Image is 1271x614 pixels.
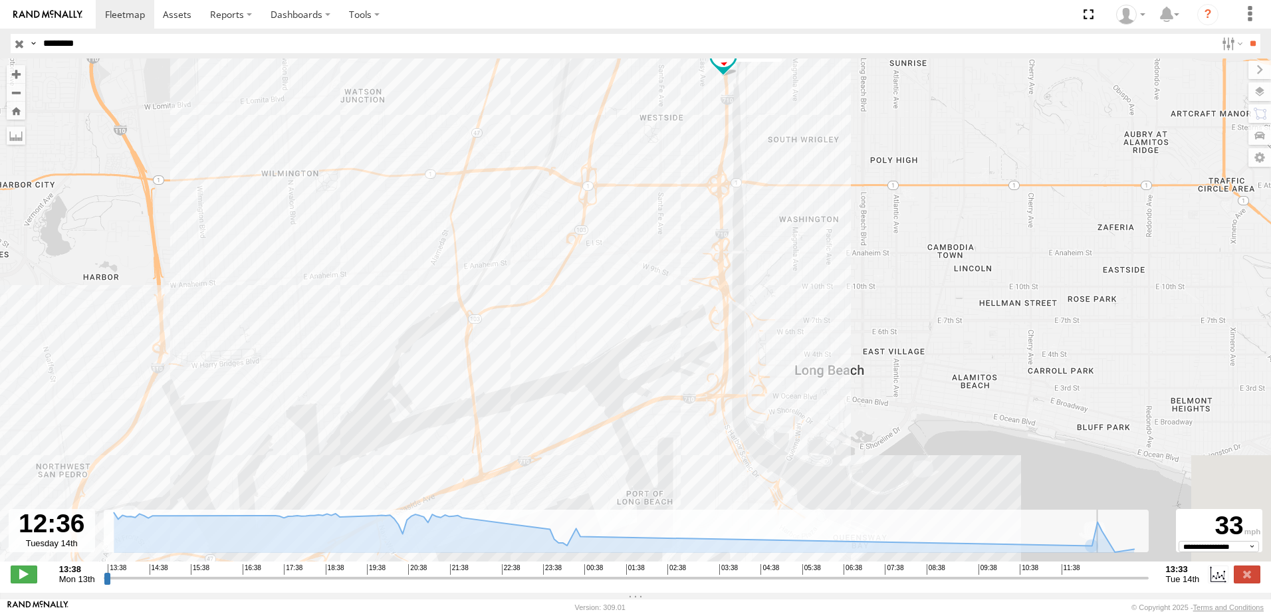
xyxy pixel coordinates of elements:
[367,564,386,575] span: 19:38
[108,564,126,575] span: 13:38
[408,564,427,575] span: 20:38
[7,102,25,120] button: Zoom Home
[1178,511,1260,541] div: 33
[7,601,68,614] a: Visit our Website
[150,564,168,575] span: 14:38
[1020,564,1038,575] span: 10:38
[450,564,469,575] span: 21:38
[1111,5,1150,25] div: Zulema McIntosch
[760,564,779,575] span: 04:38
[1234,565,1260,583] label: Close
[326,564,344,575] span: 18:38
[1197,4,1218,25] i: ?
[584,564,603,575] span: 00:38
[191,564,209,575] span: 15:38
[7,65,25,83] button: Zoom in
[802,564,821,575] span: 05:38
[284,564,302,575] span: 17:38
[575,603,626,611] div: Version: 309.01
[1216,34,1245,53] label: Search Filter Options
[502,564,520,575] span: 22:38
[1062,564,1080,575] span: 11:38
[7,126,25,145] label: Measure
[667,564,686,575] span: 02:38
[543,564,562,575] span: 23:38
[7,83,25,102] button: Zoom out
[11,565,37,583] label: Play/Stop
[885,564,903,575] span: 07:38
[59,564,95,574] strong: 13:38
[719,564,738,575] span: 03:38
[927,564,945,575] span: 08:38
[626,564,645,575] span: 01:38
[1193,603,1264,611] a: Terms and Conditions
[844,564,862,575] span: 06:38
[13,10,82,19] img: rand-logo.svg
[1166,564,1200,574] strong: 13:33
[1166,574,1200,584] span: Tue 14th Oct 2025
[28,34,39,53] label: Search Query
[243,564,261,575] span: 16:38
[1248,148,1271,167] label: Map Settings
[979,564,997,575] span: 09:38
[1131,603,1264,611] div: © Copyright 2025 -
[59,574,95,584] span: Mon 13th Oct 2025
